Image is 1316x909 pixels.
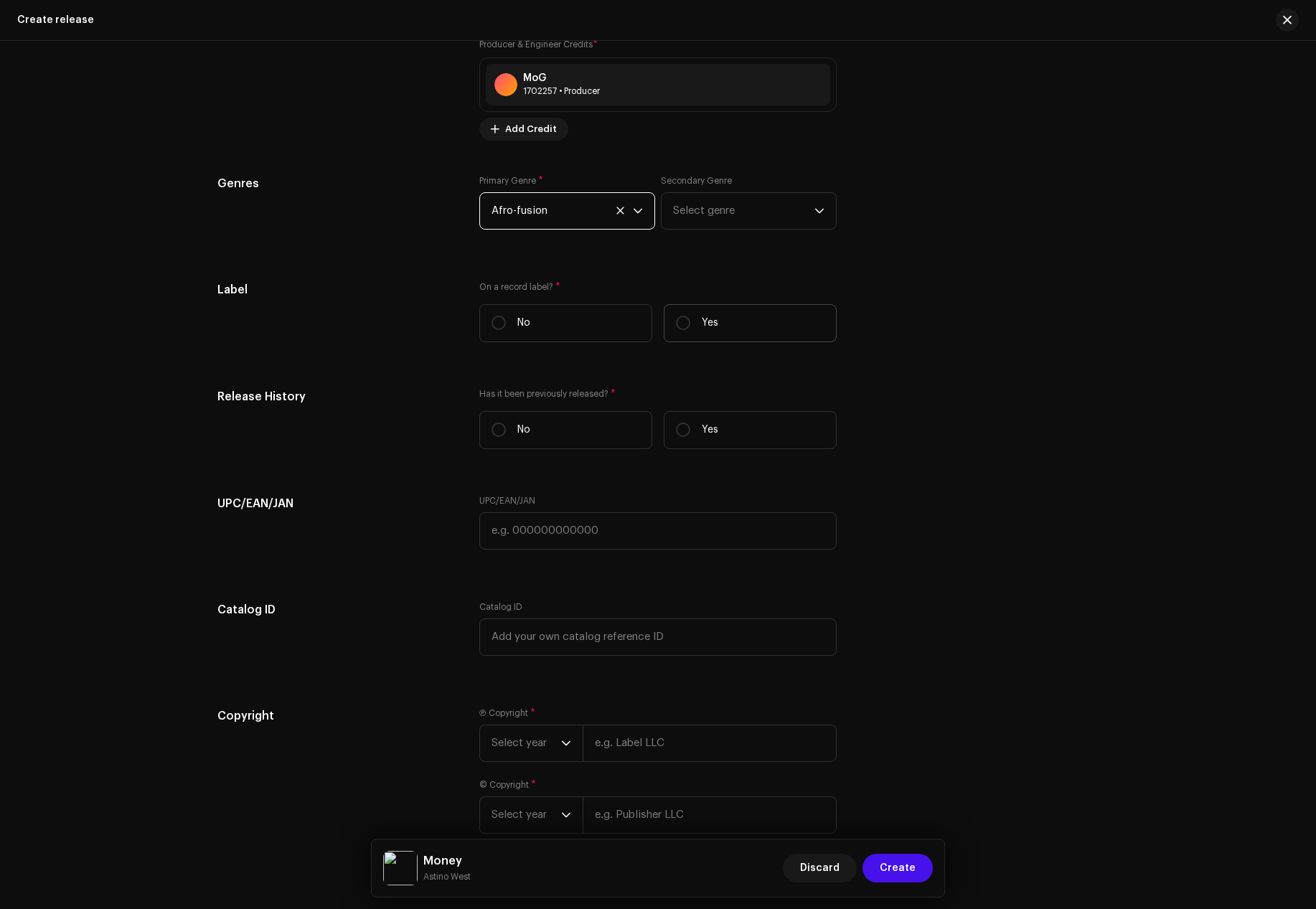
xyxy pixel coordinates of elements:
h5: Release History [217,388,456,405]
small: Money [423,870,471,884]
span: Select year [492,797,561,833]
label: On a record label? [479,281,837,293]
input: e.g. 000000000000 [479,512,837,550]
label: Primary Genre [479,175,543,187]
input: Add your own catalog reference ID [479,618,837,656]
button: Add Credit [479,118,568,141]
label: Secondary Genre [661,175,732,187]
p: Yes [702,316,718,331]
p: Yes [702,423,718,438]
h5: Copyright [217,707,456,725]
input: e.g. Label LLC [583,725,837,762]
input: e.g. Publisher LLC [583,796,837,834]
label: Has it been previously released? [479,388,837,400]
div: dropdown trigger [561,725,571,761]
div: dropdown trigger [814,193,824,229]
p: No [517,316,530,331]
div: dropdown trigger [633,193,643,229]
small: Producer & Engineer Credits [479,40,593,49]
img: ee2d97a2-d080-4c53-b75e-002819669e25 [383,851,418,885]
span: Create [880,854,916,882]
h5: UPC/EAN/JAN [217,495,456,512]
label: UPC/EAN/JAN [479,495,535,507]
button: Create [863,854,933,882]
label: Ⓟ Copyright [479,707,535,719]
span: Afro-fusion [492,193,633,229]
span: Discard [800,854,840,882]
h5: Genres [217,175,456,192]
label: Catalog ID [479,601,522,613]
label: © Copyright [479,779,536,791]
div: Producer [523,85,600,97]
h5: Money [423,852,471,870]
span: Select genre [673,193,814,229]
h5: Catalog ID [217,601,456,618]
span: Select year [492,725,561,761]
div: dropdown trigger [561,797,571,833]
button: Discard [783,854,857,882]
p: No [517,423,530,438]
div: MoG [523,72,600,84]
h5: Label [217,281,456,298]
span: Add Credit [505,115,557,143]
